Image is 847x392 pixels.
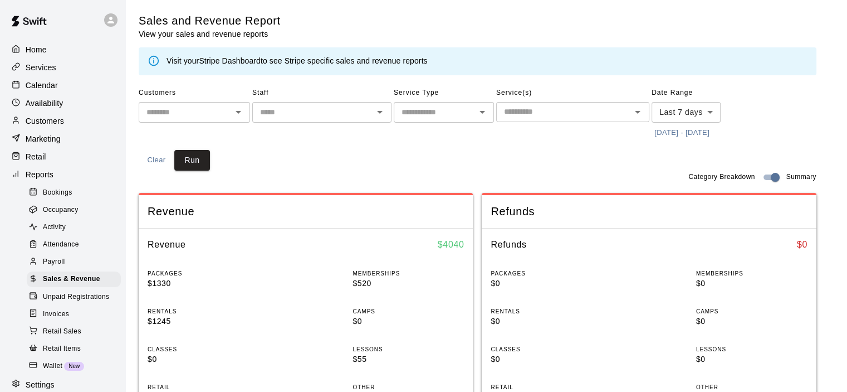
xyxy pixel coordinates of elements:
[26,80,58,91] p: Calendar
[491,238,526,252] h6: Refunds
[231,104,246,120] button: Open
[26,44,47,55] p: Home
[688,172,755,183] span: Category Breakdown
[252,84,391,102] span: Staff
[27,323,125,340] a: Retail Sales
[9,95,116,112] a: Availability
[27,357,125,375] a: WalletNew
[43,187,72,199] span: Bookings
[27,254,125,271] a: Payroll
[27,185,121,201] div: Bookings
[27,359,121,374] div: WalletNew
[64,363,84,369] span: New
[27,184,125,201] a: Bookings
[27,219,125,236] a: Activity
[438,238,464,252] h6: $ 4040
[474,104,490,120] button: Open
[139,150,174,171] button: Clear
[696,383,807,391] p: OTHER
[139,28,281,40] p: View your sales and revenue reports
[9,41,116,58] a: Home
[43,274,100,285] span: Sales & Revenue
[148,269,259,278] p: PACKAGES
[148,278,259,289] p: $1330
[491,345,602,354] p: CLASSES
[148,307,259,316] p: RENTALS
[352,354,464,365] p: $55
[43,326,81,337] span: Retail Sales
[199,56,261,65] a: Stripe Dashboard
[372,104,388,120] button: Open
[27,236,125,254] a: Attendance
[27,272,121,287] div: Sales & Revenue
[43,205,79,216] span: Occupancy
[27,289,121,305] div: Unpaid Registrations
[27,307,121,322] div: Invoices
[9,59,116,76] a: Services
[43,239,79,250] span: Attendance
[652,124,712,142] button: [DATE] - [DATE]
[27,201,125,219] a: Occupancy
[786,172,816,183] span: Summary
[491,204,807,219] span: Refunds
[491,383,602,391] p: RETAIL
[43,257,65,268] span: Payroll
[696,354,807,365] p: $0
[148,345,259,354] p: CLASSES
[496,84,649,102] span: Service(s)
[26,379,55,390] p: Settings
[797,238,807,252] h6: $ 0
[139,13,281,28] h5: Sales and Revenue Report
[43,292,109,303] span: Unpaid Registrations
[27,306,125,323] a: Invoices
[174,150,210,171] button: Run
[696,345,807,354] p: LESSONS
[9,148,116,165] a: Retail
[26,62,56,73] p: Services
[352,316,464,327] p: $0
[352,278,464,289] p: $520
[27,288,125,306] a: Unpaid Registrations
[630,104,645,120] button: Open
[352,383,464,391] p: OTHER
[148,204,464,219] span: Revenue
[491,278,602,289] p: $0
[352,307,464,316] p: CAMPS
[9,113,116,129] a: Customers
[696,316,807,327] p: $0
[696,278,807,289] p: $0
[167,55,428,67] div: Visit your to see Stripe specific sales and revenue reports
[148,316,259,327] p: $1245
[652,102,721,123] div: Last 7 days
[27,271,125,288] a: Sales & Revenue
[27,324,121,340] div: Retail Sales
[394,84,494,102] span: Service Type
[491,354,602,365] p: $0
[27,237,121,253] div: Attendance
[27,254,121,270] div: Payroll
[9,130,116,147] a: Marketing
[352,345,464,354] p: LESSONS
[696,307,807,316] p: CAMPS
[27,340,125,357] a: Retail Items
[43,343,81,355] span: Retail Items
[148,383,259,391] p: RETAIL
[139,84,250,102] span: Customers
[27,220,121,235] div: Activity
[696,269,807,278] p: MEMBERSHIPS
[26,115,64,127] p: Customers
[43,361,62,372] span: Wallet
[26,133,61,144] p: Marketing
[9,166,116,183] a: Reports
[26,169,53,180] p: Reports
[491,316,602,327] p: $0
[27,202,121,218] div: Occupancy
[27,341,121,357] div: Retail Items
